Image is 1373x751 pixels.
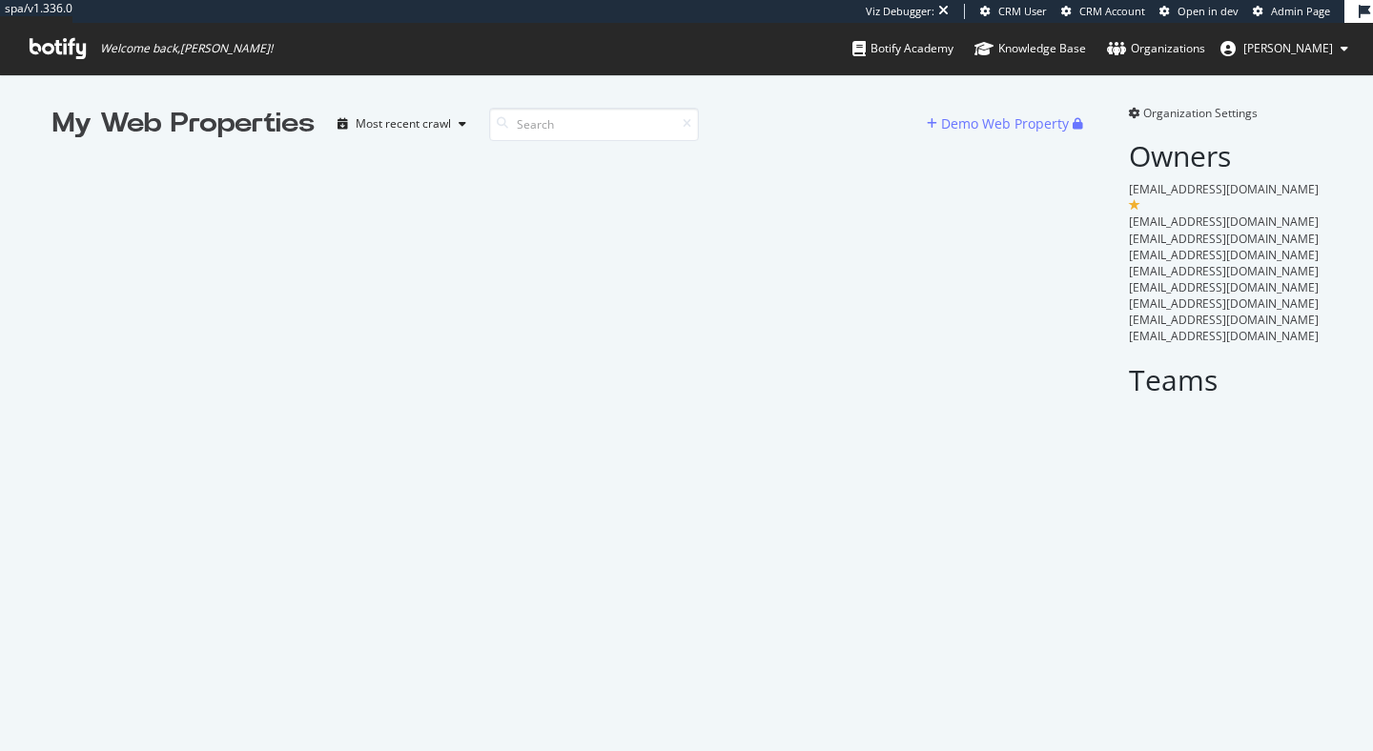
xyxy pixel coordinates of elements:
div: Demo Web Property [941,114,1069,133]
span: Admin Page [1271,4,1330,18]
span: [EMAIL_ADDRESS][DOMAIN_NAME] [1129,247,1319,263]
span: [EMAIL_ADDRESS][DOMAIN_NAME] [1129,231,1319,247]
div: Knowledge Base [974,39,1086,58]
button: [PERSON_NAME] [1205,33,1363,64]
button: Demo Web Property [927,109,1073,139]
span: CRM User [998,4,1047,18]
a: CRM Account [1061,4,1145,19]
a: Demo Web Property [927,115,1073,132]
span: [EMAIL_ADDRESS][DOMAIN_NAME] [1129,295,1319,312]
a: Knowledge Base [974,23,1086,74]
h2: Teams [1129,364,1321,396]
span: [EMAIL_ADDRESS][DOMAIN_NAME] [1129,312,1319,328]
span: [EMAIL_ADDRESS][DOMAIN_NAME] [1129,263,1319,279]
span: Organization Settings [1143,105,1258,121]
span: [EMAIL_ADDRESS][DOMAIN_NAME] [1129,213,1319,230]
div: Most recent crawl [356,118,451,130]
div: Viz Debugger: [866,4,934,19]
button: Most recent crawl [330,109,474,139]
input: Search [489,108,699,141]
span: Open in dev [1178,4,1239,18]
h2: Owners [1129,140,1321,172]
span: [EMAIL_ADDRESS][DOMAIN_NAME] [1129,279,1319,295]
a: Botify Academy [852,23,953,74]
a: Organizations [1107,23,1205,74]
a: CRM User [980,4,1047,19]
span: CRM Account [1079,4,1145,18]
div: My Web Properties [52,105,315,143]
span: Welcome back, [PERSON_NAME] ! [100,41,273,56]
div: Organizations [1107,39,1205,58]
span: adrianna [1243,40,1333,56]
div: Botify Academy [852,39,953,58]
a: Open in dev [1159,4,1239,19]
span: [EMAIL_ADDRESS][DOMAIN_NAME] [1129,328,1319,344]
span: [EMAIL_ADDRESS][DOMAIN_NAME] [1129,181,1319,197]
a: Admin Page [1253,4,1330,19]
